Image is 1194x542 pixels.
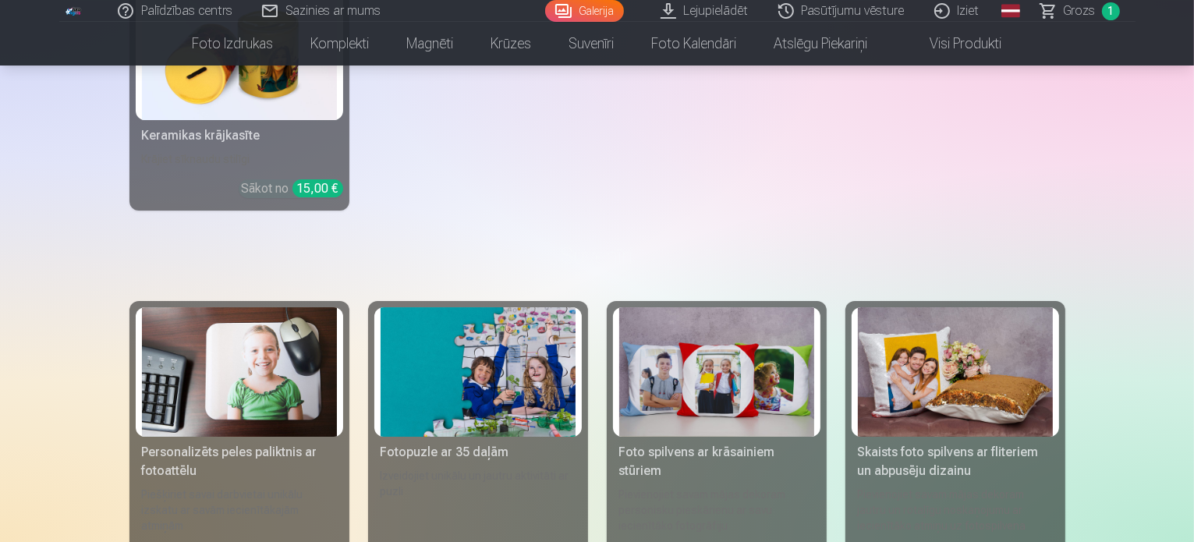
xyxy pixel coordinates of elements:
[374,468,582,533] div: Izveidojiet unikālu un jautru aktivitāti ar puzli
[292,22,388,66] a: Komplekti
[136,151,343,167] div: Krājiet sīknaudu stilīgi
[242,179,343,198] div: Sākot no
[619,307,814,437] img: Foto spilvens ar krāsainiem stūriem
[388,22,473,66] a: Magnēti
[136,443,343,480] div: Personalizēts peles paliktnis ar fotoattēlu
[292,179,343,197] div: 15,00 €
[473,22,551,66] a: Krūzes
[887,22,1021,66] a: Visi produkti
[551,22,633,66] a: Suvenīri
[858,307,1053,437] img: Skaists foto spilvens ar fliteriem un abpusēju dizainu
[633,22,756,66] a: Foto kalendāri
[142,242,1053,270] h3: Suvenīri
[613,443,820,480] div: Foto spilvens ar krāsainiem stūriem
[136,126,343,145] div: Keramikas krājkasīte
[756,22,887,66] a: Atslēgu piekariņi
[381,307,576,437] img: Fotopuzle ar 35 daļām
[852,487,1059,533] div: Pievienojiet savam mājas dekoram jautru un rotaļīgu noskaņojumu ar iecienītāko atmiņu uz fotospil...
[374,443,582,462] div: Fotopuzle ar 35 daļām
[142,307,337,437] img: Personalizēts peles paliktnis ar fotoattēlu
[1102,2,1120,20] span: 1
[136,487,343,533] div: Piešķiriet savai darbvietai unikālu izskatu ar savām iecienītākajām atmiņām
[1064,2,1096,20] span: Grozs
[613,487,820,533] div: Pievienojiet savam mājas dekoram personisku pieskārienu ar savu iecienītāko fotogrāfiju
[66,6,83,16] img: /fa1
[174,22,292,66] a: Foto izdrukas
[852,443,1059,480] div: Skaists foto spilvens ar fliteriem un abpusēju dizainu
